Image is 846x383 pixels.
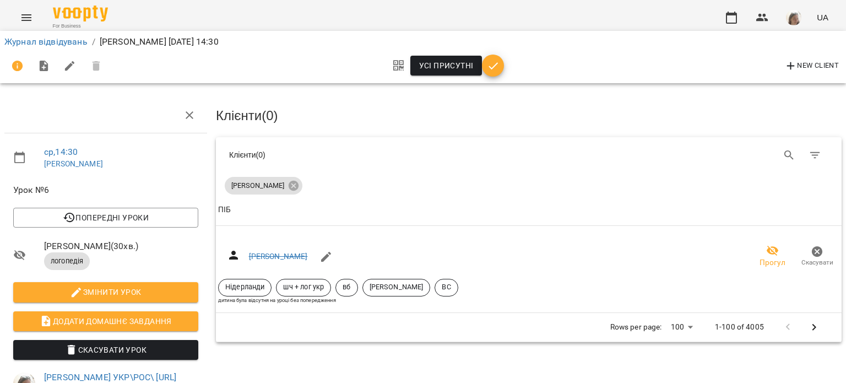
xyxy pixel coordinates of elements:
[812,7,833,28] button: UA
[276,282,330,292] span: шч + лог укр
[218,203,231,217] div: ПІБ
[216,109,842,123] h3: Клієнти ( 0 )
[44,159,103,168] a: [PERSON_NAME]
[4,36,88,47] a: Журнал відвідувань
[802,142,828,169] button: Фільтр
[216,137,842,172] div: Table Toolbar
[13,282,198,302] button: Змінити урок
[410,56,482,75] button: Усі присутні
[784,60,839,73] span: New Client
[218,203,231,217] div: Sort
[225,177,302,195] div: [PERSON_NAME]
[229,149,520,160] div: Клієнти ( 0 )
[801,258,833,267] span: Скасувати
[801,314,827,341] button: Next Page
[225,181,291,191] span: [PERSON_NAME]
[817,12,828,23] span: UA
[92,35,95,48] li: /
[13,311,198,331] button: Додати домашнє завдання
[218,203,839,217] span: ПІБ
[435,282,457,292] span: ВС
[22,343,189,357] span: Скасувати Урок
[53,6,108,21] img: Voopty Logo
[750,241,795,272] button: Прогул
[13,184,198,197] span: Урок №6
[13,4,40,31] button: Menu
[610,322,662,333] p: Rows per page:
[13,340,198,360] button: Скасувати Урок
[44,256,90,266] span: логопедія
[218,296,839,304] div: дитина була відсутня на уроці без попередження
[4,35,842,48] nav: breadcrumb
[22,315,189,328] span: Додати домашнє завдання
[44,147,78,157] a: ср , 14:30
[336,282,357,292] span: вб
[363,282,430,292] span: [PERSON_NAME]
[219,282,271,292] span: Нідерланди
[22,211,189,224] span: Попередні уроки
[249,252,308,261] a: [PERSON_NAME]
[760,257,785,268] span: Прогул
[44,240,198,253] span: [PERSON_NAME] ( 30 хв. )
[13,208,198,228] button: Попередні уроки
[715,322,764,333] p: 1-100 of 4005
[419,59,474,72] span: Усі присутні
[795,241,839,272] button: Скасувати
[100,35,219,48] p: [PERSON_NAME] [DATE] 14:30
[786,10,801,25] img: 4795d6aa07af88b41cce17a01eea78aa.jpg
[776,142,802,169] button: Search
[22,285,189,299] span: Змінити урок
[782,57,842,75] button: New Client
[53,23,108,30] span: For Business
[666,319,697,335] div: 100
